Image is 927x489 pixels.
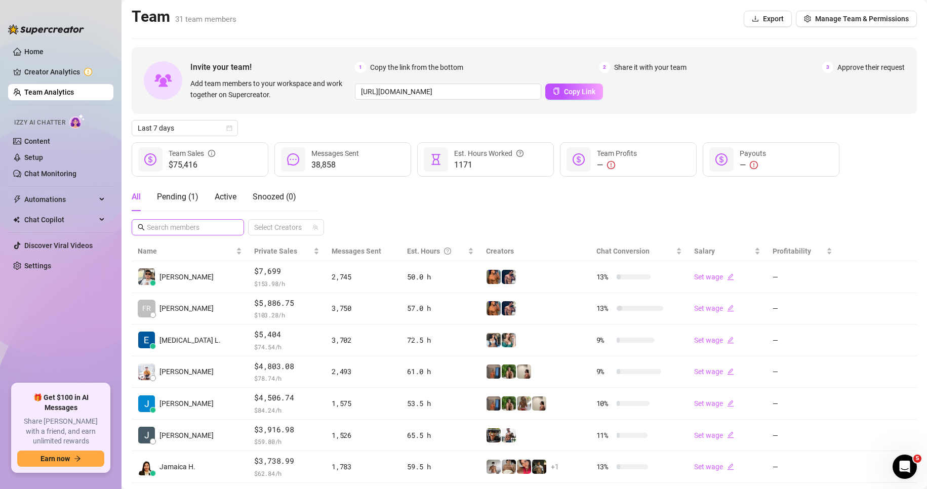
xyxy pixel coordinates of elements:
[253,192,296,201] span: Snoozed ( 0 )
[502,270,516,284] img: Axel
[355,62,366,73] span: 1
[727,305,734,312] span: edit
[190,61,355,73] span: Invite your team!
[767,356,838,388] td: —
[551,461,559,472] span: + 1
[532,460,546,474] img: Tony
[597,149,637,157] span: Team Profits
[407,366,473,377] div: 61.0 h
[517,364,531,379] img: Ralphy
[444,246,451,257] span: question-circle
[502,364,516,379] img: Nathaniel
[17,417,104,446] span: Share [PERSON_NAME] with a friend, and earn unlimited rewards
[254,373,319,383] span: $ 78.74 /h
[502,428,516,442] img: JUSTIN
[913,455,921,463] span: 5
[767,261,838,293] td: —
[407,398,473,409] div: 53.5 h
[254,436,319,446] span: $ 59.80 /h
[804,15,811,22] span: setting
[24,212,96,228] span: Chat Copilot
[744,11,792,27] button: Export
[454,159,523,171] span: 1171
[564,88,595,96] span: Copy Link
[694,273,734,281] a: Set wageedit
[502,333,516,347] img: Zaddy
[311,159,359,171] span: 38,858
[74,455,81,462] span: arrow-right
[607,161,615,169] span: exclamation-circle
[487,301,501,315] img: JG
[157,191,198,203] div: Pending ( 1 )
[332,398,395,409] div: 1,575
[159,366,214,377] span: [PERSON_NAME]
[597,159,637,171] div: —
[815,15,909,23] span: Manage Team & Permissions
[763,15,784,23] span: Export
[254,392,319,404] span: $4,506.74
[13,195,21,203] span: thunderbolt
[254,405,319,415] span: $ 84.24 /h
[596,430,613,441] span: 11 %
[311,149,359,157] span: Messages Sent
[767,420,838,452] td: —
[190,78,351,100] span: Add team members to your workspace and work together on Supercreator.
[796,11,917,27] button: Manage Team & Permissions
[254,360,319,373] span: $4,803.08
[215,192,236,201] span: Active
[407,303,473,314] div: 57.0 h
[487,333,501,347] img: Katy
[740,159,766,171] div: —
[837,62,905,73] span: Approve their request
[159,461,195,472] span: Jamaica H.
[332,430,395,441] div: 1,526
[24,241,93,250] a: Discover Viral Videos
[254,297,319,309] span: $5,886.75
[694,336,734,344] a: Set wageedit
[487,270,501,284] img: JG
[24,262,51,270] a: Settings
[727,273,734,280] span: edit
[254,247,297,255] span: Private Sales
[8,24,84,34] img: logo-BBDzfeDw.svg
[312,224,318,230] span: team
[159,335,221,346] span: [MEDICAL_DATA] L.
[24,170,76,178] a: Chat Monitoring
[144,153,156,166] span: dollar-circle
[138,395,155,412] img: Rupert T.
[147,222,230,233] input: Search members
[132,7,236,26] h2: Team
[17,451,104,467] button: Earn nowarrow-right
[715,153,728,166] span: dollar-circle
[138,332,155,348] img: Exon Locsin
[502,460,516,474] img: Aussieboy_jfree
[596,247,650,255] span: Chat Conversion
[767,293,838,325] td: —
[407,461,473,472] div: 59.5 h
[13,216,20,223] img: Chat Copilot
[159,430,214,441] span: [PERSON_NAME]
[750,161,758,169] span: exclamation-circle
[226,125,232,131] span: calendar
[159,271,214,282] span: [PERSON_NAME]
[370,62,463,73] span: Copy the link from the bottom
[24,137,50,145] a: Content
[132,241,248,261] th: Name
[69,114,85,129] img: AI Chatter
[773,247,811,255] span: Profitability
[169,148,215,159] div: Team Sales
[694,247,715,255] span: Salary
[138,427,155,443] img: Jeffery Bamba
[727,337,734,344] span: edit
[138,268,155,285] img: Rick Gino Tarce…
[767,451,838,483] td: —
[517,460,531,474] img: Vanessa
[502,301,516,315] img: Axel
[740,149,766,157] span: Payouts
[254,278,319,289] span: $ 153.98 /h
[138,120,232,136] span: Last 7 days
[24,153,43,161] a: Setup
[767,324,838,356] td: —
[614,62,687,73] span: Share it with your team
[767,388,838,420] td: —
